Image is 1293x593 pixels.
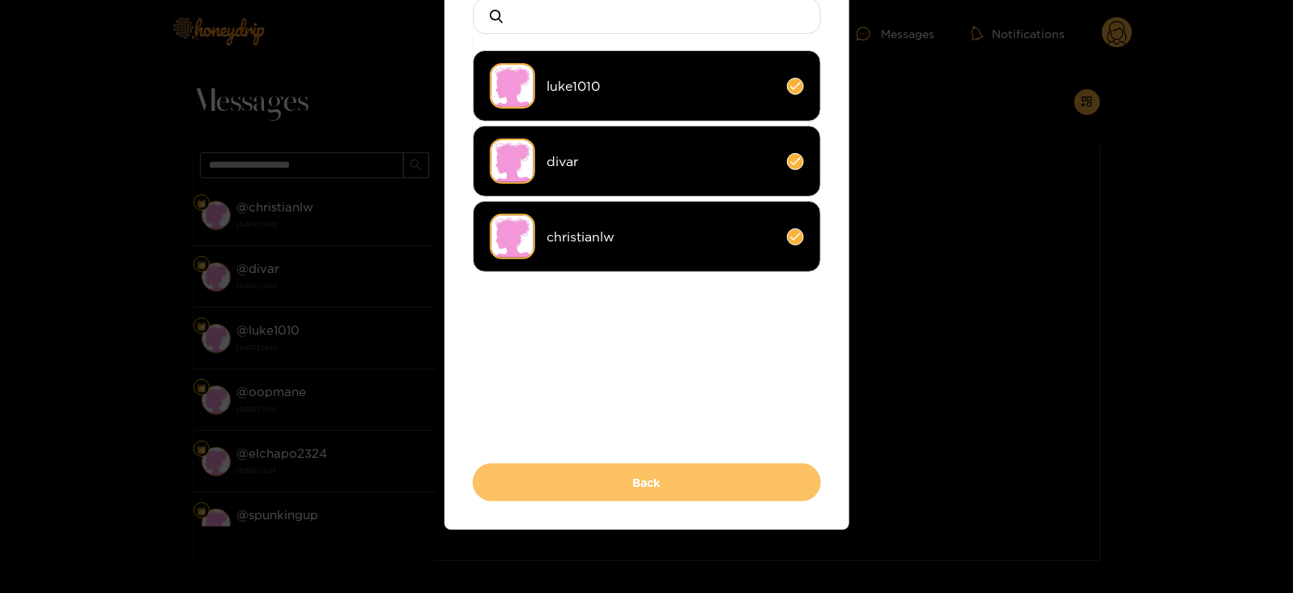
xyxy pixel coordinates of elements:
[547,152,775,171] span: divar
[490,139,535,184] img: no-avatar.png
[490,63,535,109] img: no-avatar.png
[490,214,535,259] img: no-avatar.png
[473,463,821,501] button: Back
[547,228,775,246] span: christianlw
[547,77,775,96] span: luke1010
